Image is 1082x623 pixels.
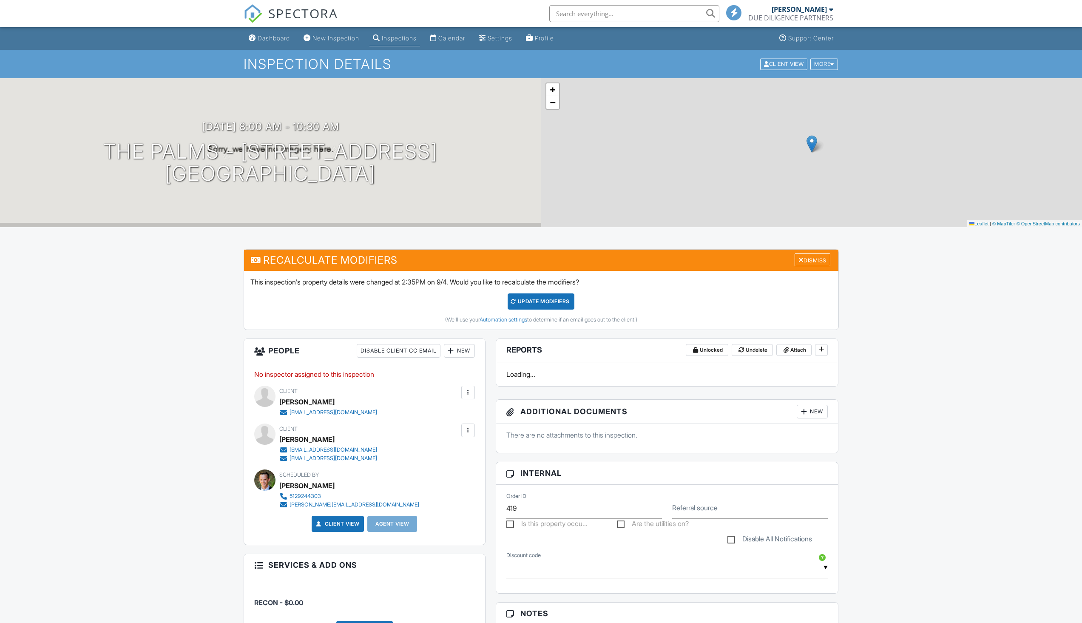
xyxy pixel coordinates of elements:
a: Calendar [427,31,469,46]
div: 5129244303 [290,493,321,500]
div: This inspection's property details were changed at 2:35PM on 9/4. Would you like to recalculate t... [244,271,838,330]
a: Settings [475,31,516,46]
a: Client View [315,520,360,528]
p: No inspector assigned to this inspection [254,370,475,379]
label: Disable All Notifications [727,535,812,546]
div: New [444,344,475,358]
a: Dashboard [245,31,293,46]
div: [EMAIL_ADDRESS][DOMAIN_NAME] [290,447,377,453]
h3: Recalculate Modifiers [244,250,838,270]
div: Client View [760,58,807,70]
h3: Internal [496,462,838,484]
div: Calendar [438,34,465,42]
label: Is this property occupied? [506,520,588,530]
h3: Additional Documents [496,400,838,424]
div: [PERSON_NAME] [279,479,335,492]
a: [PERSON_NAME][EMAIL_ADDRESS][DOMAIN_NAME] [279,501,419,509]
h1: The Palms - [STREET_ADDRESS] [GEOGRAPHIC_DATA] [103,140,437,185]
a: [EMAIL_ADDRESS][DOMAIN_NAME] [279,446,377,454]
span: Scheduled By [279,472,319,478]
a: © OpenStreetMap contributors [1017,221,1080,226]
div: [PERSON_NAME] [279,433,335,446]
p: There are no attachments to this inspection. [506,430,828,440]
h1: Inspection Details [244,57,839,71]
h3: Services & Add ons [244,554,485,576]
span: SPECTORA [268,4,338,22]
a: Automation settings [480,316,527,323]
div: New [797,405,828,418]
a: [EMAIL_ADDRESS][DOMAIN_NAME] [279,454,377,463]
div: Profile [535,34,554,42]
span: RECON - $0.00 [254,598,303,607]
div: UPDATE Modifiers [508,293,574,310]
a: Client View [759,60,809,67]
span: | [990,221,991,226]
a: SPECTORA [244,11,338,29]
a: 5129244303 [279,492,419,501]
a: [EMAIL_ADDRESS][DOMAIN_NAME] [279,408,377,417]
div: [PERSON_NAME] [279,395,335,408]
div: Support Center [788,34,834,42]
label: Referral source [672,503,718,512]
div: [PERSON_NAME] [772,5,827,14]
a: © MapTiler [992,221,1015,226]
h3: [DATE] 8:00 am - 10:30 am [202,121,339,132]
h3: People [244,339,485,363]
div: Disable Client CC Email [357,344,440,358]
div: [PERSON_NAME][EMAIL_ADDRESS][DOMAIN_NAME] [290,501,419,508]
input: Search everything... [549,5,719,22]
a: Zoom out [546,96,559,109]
div: Dismiss [795,253,830,267]
div: Dashboard [258,34,290,42]
div: [EMAIL_ADDRESS][DOMAIN_NAME] [290,455,377,462]
span: Client [279,426,298,432]
a: Inspections [369,31,420,46]
img: Marker [807,135,817,153]
div: [EMAIL_ADDRESS][DOMAIN_NAME] [290,409,377,416]
label: Order ID [506,492,526,500]
div: New Inspection [312,34,359,42]
a: New Inspection [300,31,363,46]
img: The Best Home Inspection Software - Spectora [244,4,262,23]
a: Support Center [776,31,837,46]
span: − [550,97,555,108]
span: + [550,84,555,95]
div: Settings [488,34,512,42]
a: Zoom in [546,83,559,96]
a: Profile [523,31,557,46]
span: Client [279,388,298,394]
label: Discount code [506,552,541,559]
li: Service: RECON [254,583,475,614]
div: Inspections [382,34,417,42]
div: DUE DILIGENCE PARTNERS [748,14,833,22]
a: Leaflet [969,221,988,226]
div: (We'll use your to determine if an email goes out to the client.) [250,316,832,323]
label: Are the utilities on? [617,520,689,530]
div: More [810,58,838,70]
